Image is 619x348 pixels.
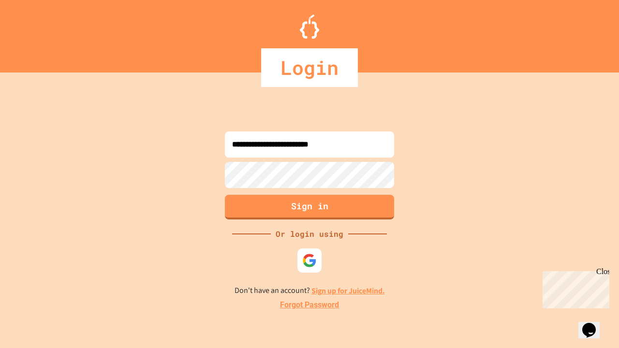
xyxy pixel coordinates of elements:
div: Chat with us now!Close [4,4,67,61]
iframe: chat widget [578,309,609,338]
iframe: chat widget [539,267,609,308]
img: Logo.svg [300,14,319,39]
div: Login [261,48,358,87]
a: Sign up for JuiceMind. [311,286,385,296]
a: Forgot Password [280,299,339,311]
div: Or login using [271,228,348,240]
button: Sign in [225,195,394,219]
p: Don't have an account? [235,285,385,297]
img: google-icon.svg [302,253,317,268]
